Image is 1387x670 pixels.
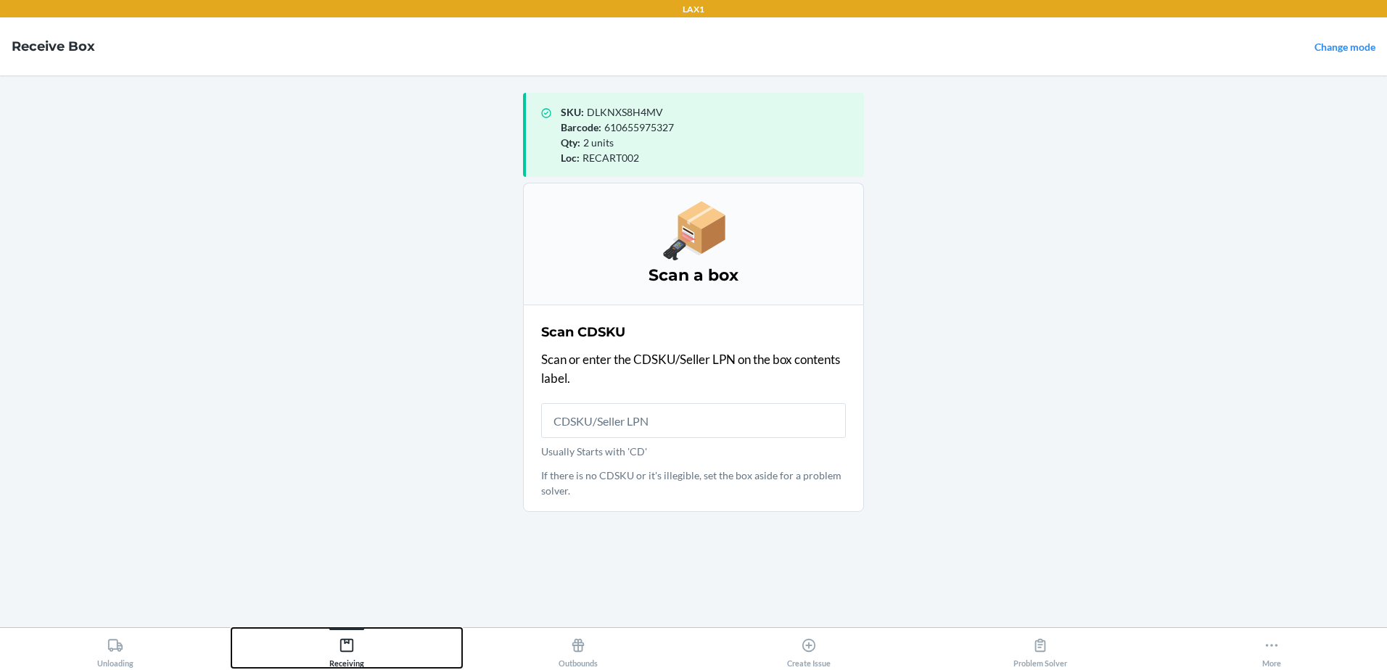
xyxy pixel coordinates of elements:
[12,37,95,56] h4: Receive Box
[1262,632,1281,668] div: More
[683,3,704,16] p: LAX1
[329,632,364,668] div: Receiving
[541,350,846,387] p: Scan or enter the CDSKU/Seller LPN on the box contents label.
[693,628,925,668] button: Create Issue
[1013,632,1067,668] div: Problem Solver
[541,468,846,498] p: If there is no CDSKU or it's illegible, set the box aside for a problem solver.
[583,136,614,149] span: 2 units
[1314,41,1375,53] a: Change mode
[541,403,846,438] input: Usually Starts with 'CD'
[604,121,674,133] span: 610655975327
[541,264,846,287] h3: Scan a box
[561,136,580,149] span: Qty :
[462,628,693,668] button: Outbounds
[925,628,1156,668] button: Problem Solver
[97,632,133,668] div: Unloading
[587,106,663,118] span: DLKNXS8H4MV
[541,444,846,459] p: Usually Starts with 'CD'
[541,323,625,342] h2: Scan CDSKU
[559,632,598,668] div: Outbounds
[231,628,463,668] button: Receiving
[561,106,584,118] span: SKU :
[561,152,580,164] span: Loc :
[1156,628,1387,668] button: More
[583,152,639,164] span: RECART002
[561,121,601,133] span: Barcode :
[787,632,831,668] div: Create Issue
